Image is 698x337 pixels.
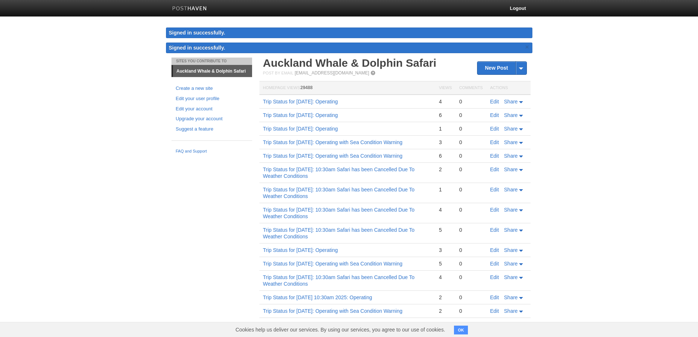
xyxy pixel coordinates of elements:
a: Auckland Whale & Dolphin Safari [173,65,252,77]
a: Edit [490,126,499,132]
span: Share [504,274,518,280]
div: 3 [439,139,452,146]
div: 7 [439,321,452,328]
a: Edit [490,247,499,253]
a: [EMAIL_ADDRESS][DOMAIN_NAME] [295,70,369,76]
th: Views [435,81,455,95]
button: OK [454,326,468,334]
span: Share [504,308,518,314]
a: Trip Status for [DATE]: Operating with Sea Condition Warning [263,308,403,314]
a: Trip Status for [DATE]: 10:30am Safari has been Cancelled Due To Weather Conditions [263,227,415,239]
span: Post by Email [263,71,293,75]
div: 1 [439,186,452,193]
a: Trip Status for [DATE] 10:30am 2025: Operating [263,322,372,327]
a: Auckland Whale & Dolphin Safari [263,57,436,69]
th: Homepage Views [259,81,435,95]
div: 0 [459,274,483,281]
div: 0 [459,98,483,105]
div: 0 [459,153,483,159]
span: Share [504,187,518,193]
span: Share [504,139,518,145]
a: Edit [490,139,499,145]
div: 0 [459,112,483,118]
a: Upgrade your account [176,115,248,123]
a: Trip Status for [DATE]: 10:30am Safari has been Cancelled Due To Weather Conditions [263,187,415,199]
span: Share [504,153,518,159]
th: Comments [455,81,486,95]
li: Sites You Contribute To [171,58,252,65]
a: Edit [490,227,499,233]
a: Create a new site [176,85,248,92]
a: Edit [490,294,499,300]
span: Share [504,99,518,105]
a: Trip Status for [DATE]: 10:30am Safari has been Cancelled Due To Weather Conditions [263,207,415,219]
a: Trip Status for [DATE] 10:30am 2025: Operating [263,294,372,300]
span: Share [504,126,518,132]
a: Edit [490,166,499,172]
a: FAQ and Support [176,148,248,155]
span: Cookies help us deliver our services. By using our services, you agree to our use of cookies. [228,322,453,337]
a: Edit [490,99,499,105]
div: 0 [459,139,483,146]
a: Trip Status for [DATE]: 10:30am Safari has been Cancelled Due To Weather Conditions [263,274,415,287]
th: Actions [487,81,531,95]
div: 2 [439,308,452,314]
a: Trip Status for [DATE]: Operating with Sea Condition Warning [263,261,403,267]
div: 0 [459,125,483,132]
div: 6 [439,153,452,159]
div: 0 [459,206,483,213]
span: Share [504,207,518,213]
div: 0 [459,321,483,328]
a: Edit [490,322,499,327]
a: × [524,43,531,52]
a: Edit your user profile [176,95,248,103]
div: 0 [459,294,483,301]
span: Share [504,227,518,233]
a: Trip Status for [DATE]: Operating [263,112,338,118]
span: Share [504,112,518,118]
a: Edit [490,207,499,213]
span: Share [504,294,518,300]
a: Edit your account [176,105,248,113]
div: 1 [439,125,452,132]
div: 0 [459,166,483,173]
a: Edit [490,153,499,159]
div: 4 [439,206,452,213]
div: 0 [459,247,483,253]
div: 5 [439,227,452,233]
a: Trip Status for [DATE]: Operating [263,247,338,253]
span: Share [504,322,518,327]
div: 0 [459,260,483,267]
span: 29488 [300,85,313,90]
a: Edit [490,187,499,193]
div: 3 [439,247,452,253]
span: Share [504,247,518,253]
div: 6 [439,112,452,118]
div: 0 [459,186,483,193]
a: Edit [490,261,499,267]
div: 4 [439,98,452,105]
a: Trip Status for [DATE]: Operating with Sea Condition Warning [263,153,403,159]
div: 2 [439,294,452,301]
a: Trip Status for [DATE]: Operating with Sea Condition Warning [263,139,403,145]
a: Trip Status for [DATE]: Operating [263,99,338,105]
div: 0 [459,227,483,233]
div: 2 [439,166,452,173]
a: Trip Status for [DATE]: Operating [263,126,338,132]
div: 0 [459,308,483,314]
span: Share [504,261,518,267]
a: Edit [490,112,499,118]
span: Share [504,166,518,172]
div: 4 [439,274,452,281]
div: Signed in successfully. [166,28,532,38]
a: Edit [490,274,499,280]
span: Signed in successfully. [169,45,225,51]
a: Trip Status for [DATE]: 10:30am Safari has been Cancelled Due To Weather Conditions [263,166,415,179]
img: Posthaven-bar [172,6,207,12]
div: 5 [439,260,452,267]
a: Edit [490,308,499,314]
a: New Post [477,62,526,74]
a: Suggest a feature [176,125,248,133]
